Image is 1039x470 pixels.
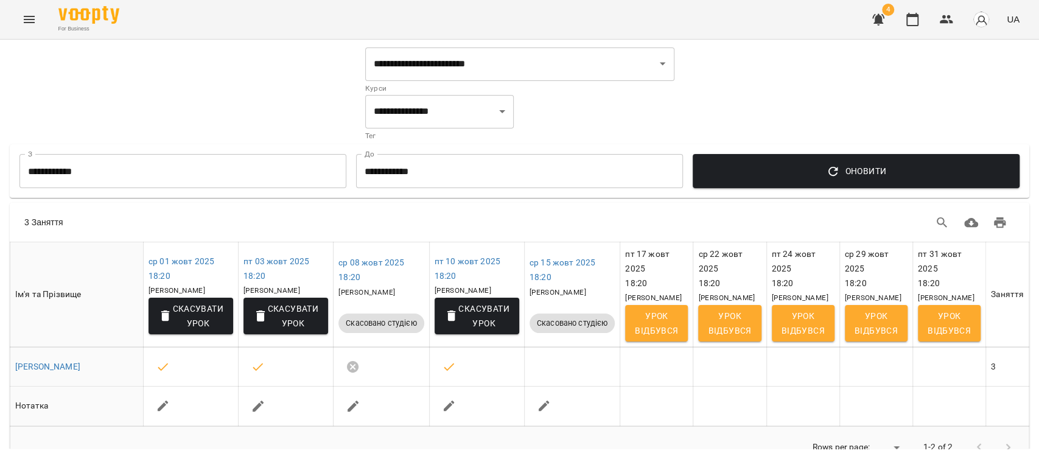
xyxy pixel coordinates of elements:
[620,242,693,346] th: пт 17 жовт 2025 18:20
[58,6,119,24] img: Voopty Logo
[693,154,1020,188] button: Оновити
[772,305,834,342] button: Урок відбувся
[243,256,309,281] a: пт 03 жовт 202518:20
[338,288,395,296] span: [PERSON_NAME]
[435,286,491,295] span: [PERSON_NAME]
[702,164,1010,178] span: Оновити
[365,83,674,95] p: Курси
[708,309,751,338] span: Урок відбувся
[15,287,138,302] div: Ім'я та Прізвище
[338,258,404,282] a: ср 08 жовт 202518:20
[15,5,44,34] button: Menu
[1007,13,1020,26] span: UA
[845,293,901,302] span: [PERSON_NAME]
[782,309,825,338] span: Урок відбувся
[845,305,908,342] button: Урок відбувся
[625,293,682,302] span: [PERSON_NAME]
[24,216,495,228] div: 3 Заняття
[1002,8,1024,30] button: UA
[957,208,986,237] button: Завантажити CSV
[698,305,761,342] button: Урок відбувся
[693,242,766,346] th: ср 22 жовт 2025 18:20
[928,309,971,338] span: Урок відбувся
[918,305,981,342] button: Урок відбувся
[635,309,678,338] span: Урок відбувся
[158,301,223,331] span: Скасувати Урок
[855,309,898,338] span: Урок відбувся
[435,298,519,334] button: Скасувати Урок
[882,4,894,16] span: 4
[243,298,328,334] button: Скасувати Урок
[918,293,974,302] span: [PERSON_NAME]
[991,287,1024,302] div: Sort
[338,316,424,331] span: Скасовано студією
[813,441,870,454] p: Rows per page:
[985,347,1029,387] td: 3
[10,203,1029,242] div: Table Toolbar
[839,242,912,346] th: ср 29 жовт 2025 18:20
[923,441,953,454] p: 1-2 of 2
[530,316,615,331] span: Скасовано студією
[444,301,509,331] span: Скасувати Урок
[530,288,586,296] span: [PERSON_NAME]
[991,287,1024,302] div: Заняття
[10,387,144,426] td: Нотатка
[435,256,500,281] a: пт 10 жовт 202518:20
[530,258,595,282] a: ср 15 жовт 202518:20
[365,130,514,142] p: Тег
[973,11,990,28] img: avatar_s.png
[253,301,318,331] span: Скасувати Урок
[875,438,904,456] div: ​
[766,242,839,346] th: пт 24 жовт 2025 18:20
[149,256,214,281] a: ср 01 жовт 202518:20
[625,305,688,342] button: Урок відбувся
[58,25,119,33] span: For Business
[912,242,985,346] th: пт 31 жовт 2025 18:20
[243,286,300,295] span: [PERSON_NAME]
[15,362,80,371] a: [PERSON_NAME]
[149,286,205,295] span: [PERSON_NAME]
[698,293,755,302] span: [PERSON_NAME]
[928,208,957,237] button: Search
[149,298,233,334] button: Скасувати Урок
[772,293,828,302] span: [PERSON_NAME]
[985,208,1015,237] button: Друк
